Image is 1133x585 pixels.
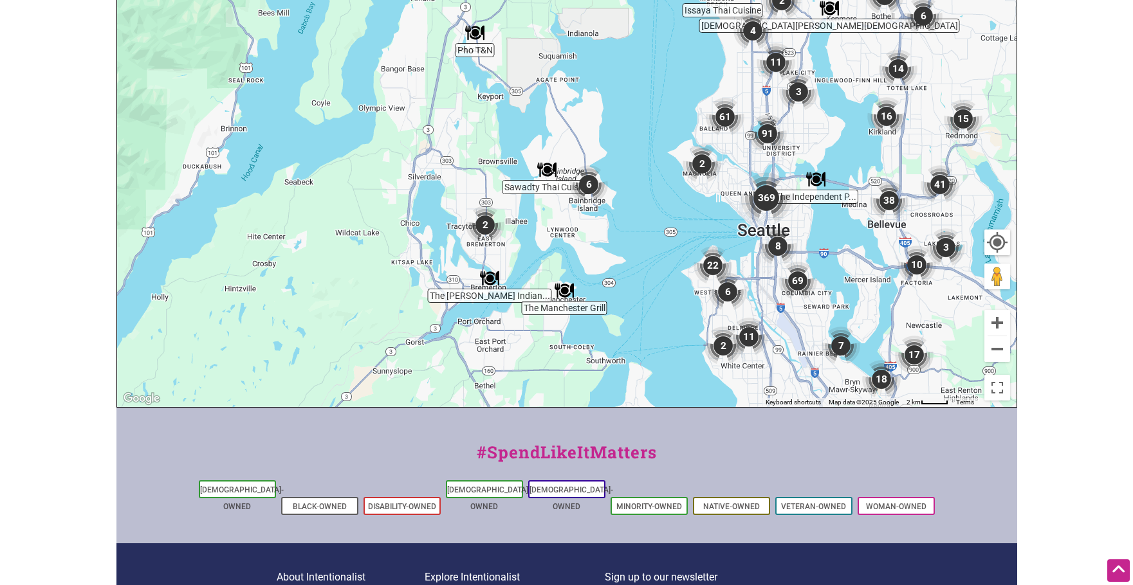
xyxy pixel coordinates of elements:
button: Drag Pegman onto the map to open Street View [984,264,1010,289]
a: Woman-Owned [866,502,926,511]
div: 61 [706,98,744,136]
a: Open this area in Google Maps (opens a new window) [120,390,163,407]
div: 8 [759,227,797,265]
div: 41 [921,165,959,204]
div: 2 [683,145,721,183]
div: 11 [730,318,768,356]
div: 6 [569,165,608,204]
div: 11 [757,43,795,82]
a: [DEMOGRAPHIC_DATA]-Owned [530,485,613,511]
div: 91 [748,114,787,153]
img: Google [120,390,163,407]
div: 6 [708,273,747,311]
a: Minority-Owned [616,502,682,511]
span: 2 km [907,399,921,406]
span: Map data ©2025 Google [829,399,899,406]
div: 15 [944,100,982,138]
div: The Manchester Grill [555,281,574,300]
button: Your Location [984,230,1010,255]
div: 4 [733,12,772,50]
div: 7 [822,327,860,365]
a: [DEMOGRAPHIC_DATA]-Owned [447,485,531,511]
div: 2 [466,206,504,244]
a: Terms [956,399,974,406]
a: Black-Owned [293,502,347,511]
div: 3 [779,73,818,111]
div: Sawadty Thai Cuisine [537,160,557,179]
div: The Independent Pizzeria [806,170,825,189]
div: #SpendLikeItMatters [116,440,1017,478]
div: 16 [867,97,906,136]
a: Disability-Owned [368,502,436,511]
button: Zoom out [984,336,1010,362]
div: 22 [694,246,732,285]
button: Keyboard shortcuts [766,398,821,407]
div: 18 [862,360,901,399]
button: Toggle fullscreen view [983,374,1010,401]
a: Native-Owned [703,502,760,511]
div: Scroll Back to Top [1107,559,1130,582]
div: 14 [879,50,917,88]
a: Veteran-Owned [781,502,846,511]
button: Map Scale: 2 km per 39 pixels [903,398,952,407]
div: 10 [898,246,936,284]
div: 69 [778,262,817,300]
div: 17 [895,336,934,374]
div: 369 [741,172,792,224]
button: Zoom in [984,310,1010,336]
a: [DEMOGRAPHIC_DATA]-Owned [200,485,284,511]
div: 2 [704,327,742,365]
div: 38 [870,181,908,220]
div: Pho T&N [465,23,484,42]
div: The Curry Indian Cuisine & Lounge [480,269,499,288]
div: 3 [926,228,965,267]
